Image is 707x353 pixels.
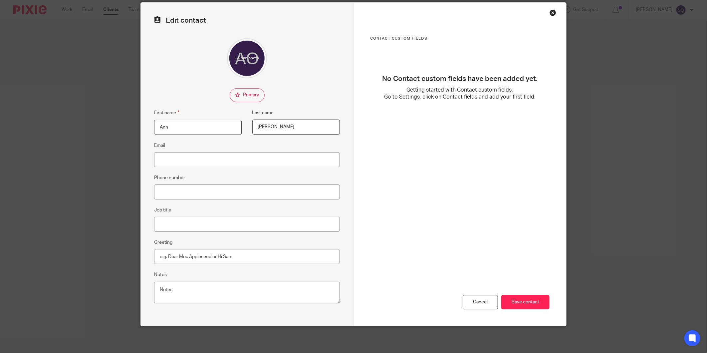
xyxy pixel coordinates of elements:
label: Last name [252,110,274,116]
label: Job title [154,207,171,213]
label: Phone number [154,175,185,181]
div: Close this dialog window [550,9,556,16]
label: Greeting [154,239,172,246]
label: Notes [154,271,167,278]
h2: Edit contact [154,16,340,25]
h3: No Contact custom fields have been added yet. [370,75,550,83]
label: Email [154,142,165,149]
p: Getting started with Contact custom fields. Go to Settings, click on Contact fields and add your ... [370,87,550,101]
input: e.g. Dear Mrs. Appleseed or Hi Sam [154,249,340,264]
label: First name [154,109,179,117]
div: Cancel [463,295,498,309]
h3: Contact Custom fields [370,36,550,41]
input: Save contact [501,295,550,309]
